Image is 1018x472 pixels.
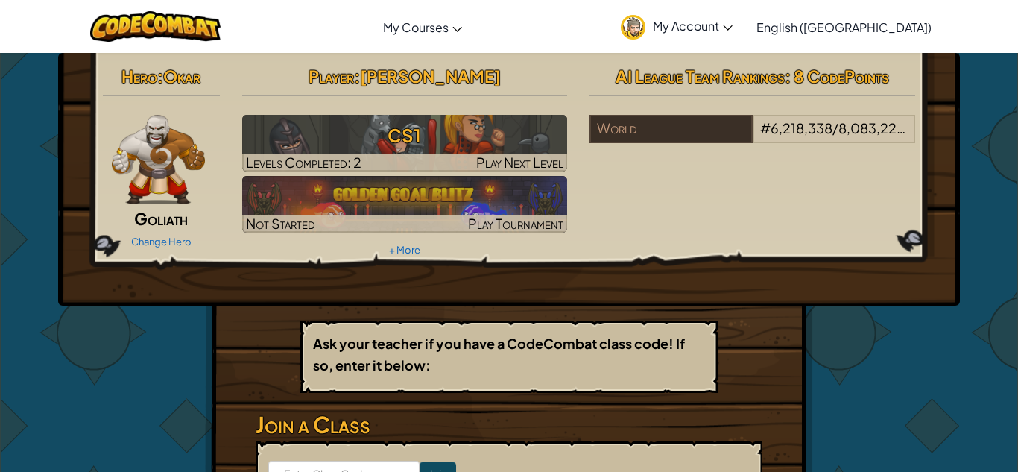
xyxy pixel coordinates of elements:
span: [PERSON_NAME] [360,66,501,86]
span: / [832,119,838,136]
span: English ([GEOGRAPHIC_DATA]) [756,19,932,35]
span: My Account [653,18,733,34]
img: CS1 [242,115,568,172]
a: + More [389,244,420,256]
span: My Courses [383,19,449,35]
span: Player [309,66,354,86]
h3: CS1 [242,119,568,152]
span: Not Started [246,215,315,232]
span: : [157,66,163,86]
b: Ask your teacher if you have a CodeCombat class code! If so, enter it below: [313,335,685,374]
a: World#6,218,338/8,083,228players [589,129,915,146]
a: Change Hero [131,236,192,248]
a: My Courses [376,7,470,47]
div: World [589,115,752,143]
span: Okar [163,66,200,86]
img: CodeCombat logo [90,11,221,42]
span: : 8 CodePoints [785,66,889,86]
a: Play Next Level [242,115,568,172]
span: 6,218,338 [771,119,832,136]
img: avatar [621,15,645,40]
span: players [907,119,947,136]
span: Play Tournament [468,215,563,232]
span: Levels Completed: 2 [246,154,361,171]
a: Not StartedPlay Tournament [242,176,568,233]
span: Play Next Level [476,154,563,171]
img: Golden Goal [242,176,568,233]
h3: Join a Class [256,408,762,441]
span: : [354,66,360,86]
span: # [760,119,771,136]
a: English ([GEOGRAPHIC_DATA]) [749,7,939,47]
a: My Account [613,3,740,50]
span: Hero [121,66,157,86]
img: goliath-pose.png [112,115,205,204]
span: Goliath [134,208,188,229]
span: 8,083,228 [838,119,905,136]
span: AI League Team Rankings [616,66,785,86]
